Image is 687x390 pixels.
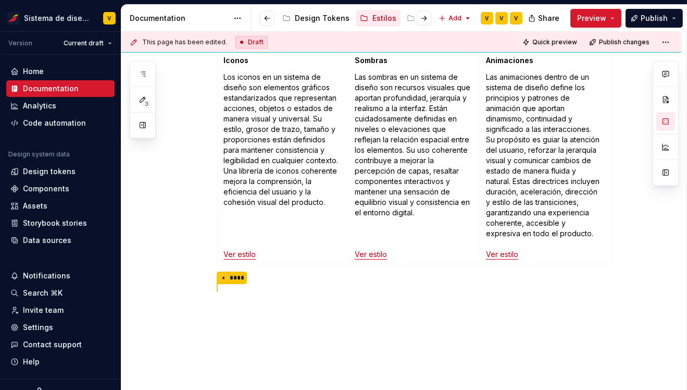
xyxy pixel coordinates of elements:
[486,250,518,259] a: Ver estilo
[278,10,354,27] a: Design Tokens
[626,9,683,28] button: Publish
[6,232,115,249] a: Data sources
[23,201,47,211] div: Assets
[355,56,388,65] strong: Sombras
[23,83,79,94] div: Documentation
[485,14,489,22] div: V
[59,36,117,51] button: Current draft
[6,97,115,114] a: Analytics
[6,336,115,353] button: Contact support
[519,35,582,50] button: Quick preview
[577,13,606,23] span: Preview
[23,184,69,194] div: Components
[224,56,249,65] strong: Iconos
[23,339,82,350] div: Contact support
[6,163,115,180] a: Design tokens
[23,101,56,111] div: Analytics
[586,35,654,50] button: Publish changes
[6,285,115,301] button: Search ⌘K
[6,115,115,131] a: Code automation
[448,14,461,22] span: Add
[532,38,577,46] span: Quick preview
[23,118,86,128] div: Code automation
[6,319,115,336] a: Settings
[7,12,20,25] img: 55604660-494d-44a9-beb2-692398e9940a.png
[142,38,227,46] span: This page has been edited.
[23,305,64,315] div: Invite team
[295,13,349,23] div: Design Tokens
[355,250,387,259] a: Ver estilo
[6,302,115,319] a: Invite team
[248,38,264,46] span: Draft
[6,180,115,197] a: Components
[486,72,604,260] p: Las animaciones dentro de un sistema de diseño define los principios y patrones de animación que ...
[8,39,32,47] div: Version
[8,150,70,159] div: Design system data
[23,66,44,77] div: Home
[23,288,63,298] div: Search ⌘K
[486,56,533,65] strong: Animaciones
[523,9,566,28] button: Share
[108,14,111,22] div: V
[641,13,668,23] span: Publish
[372,13,396,23] div: Estilos
[24,13,91,23] div: Sistema de diseño Iberia
[356,10,401,27] a: Estilos
[143,100,151,108] span: 3
[6,63,115,80] a: Home
[515,14,518,22] div: V
[23,166,76,177] div: Design tokens
[23,357,40,367] div: Help
[64,39,104,47] span: Current draft
[224,250,256,259] a: Ver estilo
[6,198,115,214] a: Assets
[6,267,115,284] button: Notifications
[23,235,71,246] div: Data sources
[2,7,119,29] button: Sistema de diseño IberiaV
[355,72,473,260] p: Las sombras en un sistema de diseño son recursos visuales que aportan profundidad, jerarquía y re...
[23,271,70,281] div: Notifications
[6,80,115,97] a: Documentation
[6,354,115,370] button: Help
[6,215,115,231] a: Storybook stories
[538,13,559,23] span: Share
[599,38,649,46] span: Publish changes
[570,9,621,28] button: Preview
[500,14,504,22] div: V
[130,13,228,23] div: Documentation
[23,322,53,333] div: Settings
[224,72,342,260] p: Los iconos en un sistema de diseño son elementos gráficos estandarizados que representan acciones...
[435,11,474,26] button: Add
[23,218,87,228] div: Storybook stories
